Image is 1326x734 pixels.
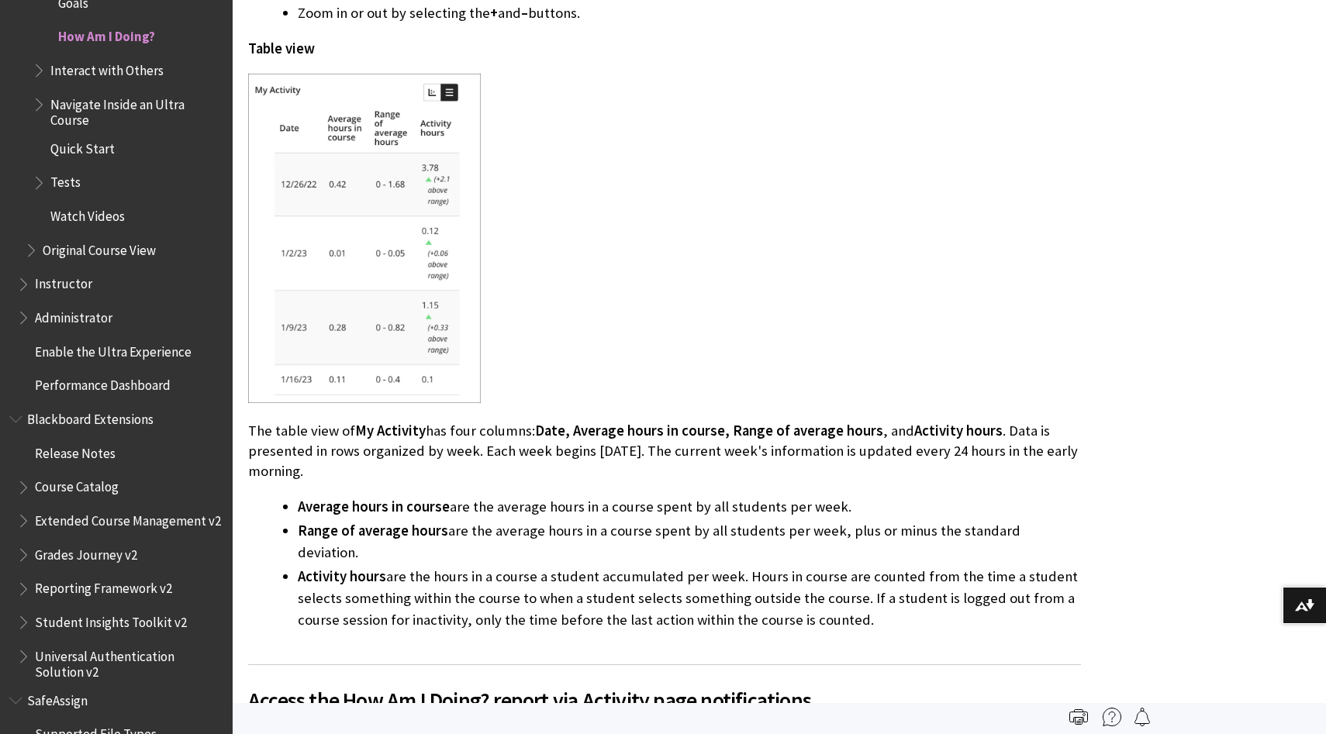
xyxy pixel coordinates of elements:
[43,237,156,258] span: Original Course View
[35,373,171,394] span: Performance Dashboard
[248,684,1081,716] span: Access the How Am I Doing? report via Activity page notifications
[521,4,528,22] span: –
[50,203,125,224] span: Watch Videos
[35,474,119,495] span: Course Catalog
[35,508,221,529] span: Extended Course Management v2
[9,406,223,680] nav: Book outline for Blackboard Extensions
[58,24,155,45] span: How Am I Doing?
[298,498,450,515] span: Average hours in course
[535,422,883,439] span: Date, Average hours in course, Range of average hours
[248,40,315,57] span: Table view
[35,576,172,597] span: Reporting Framework v2
[1069,708,1088,726] img: Print
[298,520,1081,563] li: are the average hours in a course spent by all students per week, plus or minus the standard devi...
[298,567,386,585] span: Activity hours
[355,422,426,439] span: My Activity
[35,542,137,563] span: Grades Journey v2
[50,170,81,191] span: Tests
[1103,708,1121,726] img: More help
[248,74,481,403] img: Image of the My Activity table, with a row for each week of the student's activity in the course
[35,339,192,360] span: Enable the Ultra Experience
[914,422,1003,439] span: Activity hours
[298,2,1081,24] li: Zoom in or out by selecting the and buttons.
[27,406,154,427] span: Blackboard Extensions
[1133,708,1152,726] img: Follow this page
[35,609,187,630] span: Student Insights Toolkit v2
[35,643,222,680] span: Universal Authentication Solution v2
[298,496,1081,518] li: are the average hours in a course spent by all students per week.
[35,305,112,326] span: Administrator
[50,136,115,157] span: Quick Start
[50,91,222,128] span: Navigate Inside an Ultra Course
[298,566,1081,631] li: are the hours in a course a student accumulated per week. Hours in course are counted from the ti...
[27,687,88,708] span: SafeAssign
[35,271,92,292] span: Instructor
[50,57,164,78] span: Interact with Others
[490,4,498,22] span: +
[298,522,448,539] span: Range of average hours
[35,440,116,461] span: Release Notes
[248,421,1081,482] p: The table view of has four columns: , and . Data is presented in rows organized by week. Each wee...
